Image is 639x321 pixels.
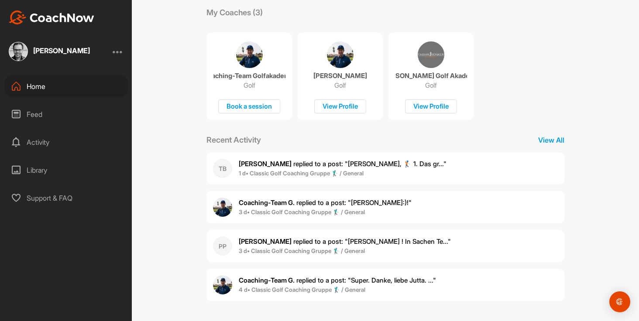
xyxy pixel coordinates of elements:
[239,247,365,254] b: 3 d • Classic Golf Coaching Gruppe 🏌️‍♂️ / General
[218,99,280,114] div: Book a session
[314,99,366,114] div: View Profile
[5,187,128,209] div: Support & FAQ
[5,103,128,125] div: Feed
[213,275,232,294] img: user avatar
[213,72,285,80] p: Coaching-Team Golfakademie
[538,135,564,145] p: View All
[236,41,263,68] img: coach avatar
[239,237,451,246] span: replied to a post : "[PERSON_NAME] ! In Sachen Te..."
[239,237,292,246] b: [PERSON_NAME]
[405,99,457,114] div: View Profile
[395,72,467,80] p: [PERSON_NAME] Golf Akademie
[239,208,365,215] b: 3 d • Classic Golf Coaching Gruppe 🏌️‍♂️ / General
[9,10,94,24] img: CoachNow
[213,198,232,217] img: user avatar
[5,131,128,153] div: Activity
[5,159,128,181] div: Library
[239,170,364,177] b: 1 d • Classic Golf Coaching Gruppe 🏌️‍♂️ / General
[313,72,367,80] p: [PERSON_NAME]
[206,134,261,146] p: Recent Activity
[213,236,232,256] div: PP
[334,81,346,90] p: Golf
[418,41,444,68] img: coach avatar
[239,276,436,284] span: replied to a post : "Super. Danke, liebe Jutta. ..."
[213,159,232,178] div: TB
[239,198,295,207] b: Coaching-Team G.
[239,276,295,284] b: Coaching-Team G.
[244,81,255,90] p: Golf
[239,160,292,168] b: [PERSON_NAME]
[425,81,437,90] p: Golf
[239,198,412,207] span: replied to a post : "[PERSON_NAME]:)!"
[239,286,365,293] b: 4 d • Classic Golf Coaching Gruppe 🏌️‍♂️ / General
[33,47,90,54] div: [PERSON_NAME]
[609,291,630,312] div: Open Intercom Messenger
[5,75,128,97] div: Home
[9,42,28,61] img: square_8548cfc6a6a153c2db26dbcc461dc37a.jpg
[206,7,263,18] p: My Coaches (3)
[239,160,447,168] span: replied to a post : "[PERSON_NAME], 🏌🏻 1. Das gr..."
[327,41,354,68] img: coach avatar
